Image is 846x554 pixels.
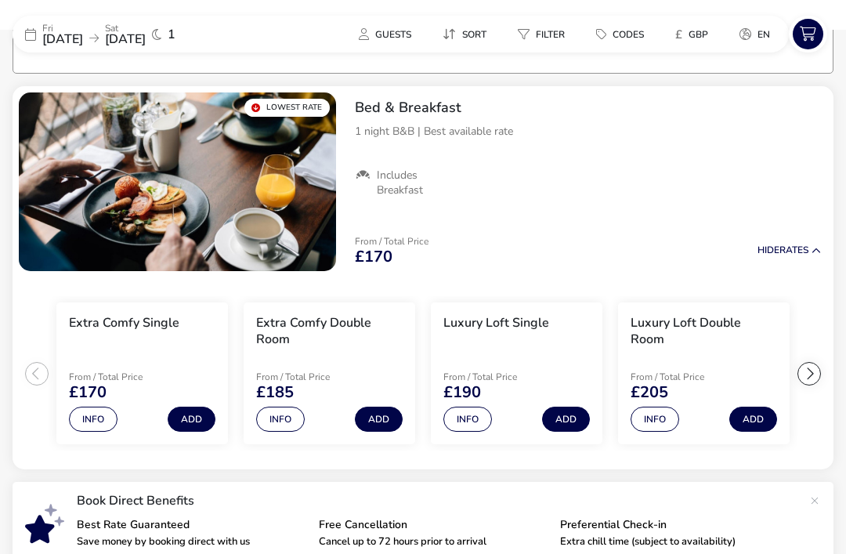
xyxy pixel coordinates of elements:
div: Lowest Rate [244,99,330,117]
h3: Extra Comfy Double Room [256,315,403,348]
span: Sort [462,28,486,41]
naf-pibe-menu-bar-item: Sort [430,23,505,45]
p: Free Cancellation [319,520,548,530]
span: £190 [443,385,481,400]
p: Sat [105,24,146,33]
span: GBP [689,28,708,41]
h3: Luxury Loft Double Room [631,315,777,348]
naf-pibe-menu-bar-item: en [727,23,789,45]
i: £ [675,27,682,42]
button: Add [355,407,403,432]
button: HideRates [757,245,821,255]
span: £205 [631,385,668,400]
span: £170 [355,249,392,265]
naf-pibe-menu-bar-item: £GBP [663,23,727,45]
span: Codes [613,28,644,41]
h3: Extra Comfy Single [69,315,179,331]
span: Includes Breakfast [377,168,459,197]
naf-pibe-menu-bar-item: Guests [346,23,430,45]
p: Save money by booking direct with us [77,537,306,547]
swiper-slide: 2 / 8 [236,296,423,451]
button: £GBP [663,23,721,45]
button: Codes [584,23,656,45]
naf-pibe-menu-bar-item: Filter [505,23,584,45]
swiper-slide: 1 / 1 [19,92,336,271]
span: Hide [757,244,779,256]
span: £185 [256,385,294,400]
p: From / Total Price [443,372,555,382]
p: Extra chill time (subject to availability) [560,537,790,547]
button: Add [729,407,777,432]
button: Info [69,407,117,432]
span: en [757,28,770,41]
span: 1 [168,28,175,41]
button: Add [542,407,590,432]
span: £170 [69,385,107,400]
p: Fri [42,24,83,33]
span: [DATE] [105,31,146,48]
naf-pibe-menu-bar-item: Codes [584,23,663,45]
swiper-slide: 3 / 8 [423,296,610,451]
button: en [727,23,783,45]
span: Guests [375,28,411,41]
button: Info [631,407,679,432]
p: From / Total Price [256,372,367,382]
swiper-slide: 1 / 8 [49,296,236,451]
button: Guests [346,23,424,45]
span: Filter [536,28,565,41]
p: From / Total Price [69,372,180,382]
p: Preferential Check-in [560,520,790,530]
p: Book Direct Benefits [77,494,802,507]
swiper-slide: 4 / 8 [610,296,797,451]
p: From / Total Price [355,237,428,246]
h2: Bed & Breakfast [355,99,821,117]
button: Sort [430,23,499,45]
div: Bed & Breakfast1 night B&B | Best available rateIncludes Breakfast [342,86,833,210]
button: Info [256,407,305,432]
h3: Luxury Loft Single [443,315,549,331]
button: Add [168,407,215,432]
p: Cancel up to 72 hours prior to arrival [319,537,548,547]
div: Fri[DATE]Sat[DATE]1 [13,16,248,53]
span: [DATE] [42,31,83,48]
p: Best Rate Guaranteed [77,520,306,530]
p: 1 night B&B | Best available rate [355,123,821,139]
button: Info [443,407,492,432]
p: From / Total Price [631,372,742,382]
button: Filter [505,23,577,45]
